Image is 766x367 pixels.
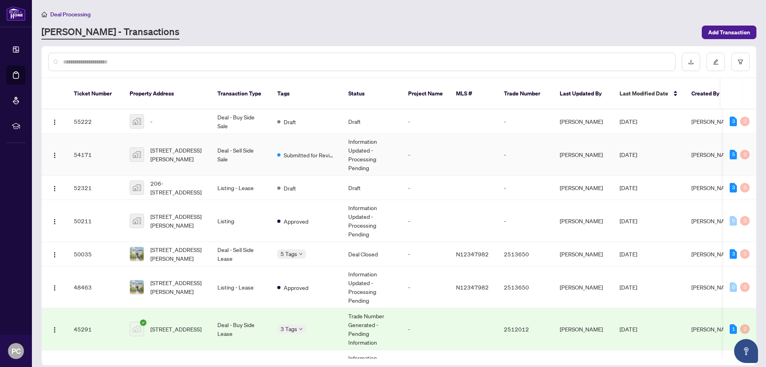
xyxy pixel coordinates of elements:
[211,109,271,134] td: Deal - Buy Side Sale
[730,117,737,126] div: 3
[342,308,402,350] td: Trade Number Generated - Pending Information
[730,150,737,159] div: 5
[48,323,61,335] button: Logo
[740,117,750,126] div: 0
[41,25,180,40] a: [PERSON_NAME] - Transactions
[130,247,144,261] img: thumbnail-img
[740,150,750,159] div: 0
[51,218,58,225] img: Logo
[734,339,758,363] button: Open asap
[740,183,750,192] div: 0
[708,26,750,39] span: Add Transaction
[130,214,144,228] img: thumbnail-img
[402,78,450,109] th: Project Name
[51,152,58,159] img: Logo
[150,179,205,196] span: 206-[STREET_ADDRESS]
[48,281,61,294] button: Logo
[553,134,613,176] td: [PERSON_NAME]
[67,176,123,200] td: 52321
[12,345,21,357] span: PC
[691,284,734,291] span: [PERSON_NAME]
[48,214,61,227] button: Logo
[150,117,152,126] span: -
[130,322,144,336] img: thumbnail-img
[50,11,91,18] span: Deal Processing
[498,266,553,308] td: 2513650
[342,242,402,266] td: Deal Closed
[67,78,123,109] th: Ticket Number
[713,59,719,65] span: edit
[48,148,61,161] button: Logo
[284,184,296,192] span: Draft
[150,325,201,333] span: [STREET_ADDRESS]
[740,282,750,292] div: 0
[402,308,450,350] td: -
[130,181,144,194] img: thumbnail-img
[211,176,271,200] td: Listing - Lease
[691,151,734,158] span: [PERSON_NAME]
[740,249,750,259] div: 0
[553,200,613,242] td: [PERSON_NAME]
[450,78,498,109] th: MLS #
[67,134,123,176] td: 54171
[707,53,725,71] button: edit
[211,200,271,242] td: Listing
[731,53,750,71] button: filter
[730,249,737,259] div: 3
[498,78,553,109] th: Trade Number
[553,242,613,266] td: [PERSON_NAME]
[702,26,756,39] button: Add Transaction
[130,115,144,128] img: thumbnail-img
[48,248,61,260] button: Logo
[740,216,750,226] div: 0
[620,89,668,98] span: Last Modified Date
[150,245,205,263] span: [STREET_ADDRESS][PERSON_NAME]
[498,200,553,242] td: -
[342,78,402,109] th: Status
[280,249,297,258] span: 5 Tags
[498,109,553,134] td: -
[730,282,737,292] div: 0
[342,176,402,200] td: Draft
[498,176,553,200] td: -
[620,184,637,191] span: [DATE]
[456,284,489,291] span: N12347982
[67,308,123,350] td: 45291
[299,252,303,256] span: down
[130,280,144,294] img: thumbnail-img
[553,78,613,109] th: Last Updated By
[691,217,734,224] span: [PERSON_NAME]
[67,109,123,134] td: 55222
[620,217,637,224] span: [DATE]
[498,308,553,350] td: 2512012
[51,285,58,291] img: Logo
[51,327,58,333] img: Logo
[730,183,737,192] div: 3
[620,118,637,125] span: [DATE]
[730,324,737,334] div: 1
[553,266,613,308] td: [PERSON_NAME]
[691,184,734,191] span: [PERSON_NAME]
[48,181,61,194] button: Logo
[211,78,271,109] th: Transaction Type
[284,217,308,226] span: Approved
[51,119,58,125] img: Logo
[150,278,205,296] span: [STREET_ADDRESS][PERSON_NAME]
[691,325,734,333] span: [PERSON_NAME]
[402,266,450,308] td: -
[67,200,123,242] td: 50211
[211,266,271,308] td: Listing - Lease
[150,212,205,230] span: [STREET_ADDRESS][PERSON_NAME]
[738,59,743,65] span: filter
[740,324,750,334] div: 0
[402,242,450,266] td: -
[402,134,450,176] td: -
[6,6,26,21] img: logo
[150,146,205,163] span: [STREET_ADDRESS][PERSON_NAME]
[456,250,489,258] span: N12347982
[498,242,553,266] td: 2513650
[730,216,737,226] div: 0
[51,252,58,258] img: Logo
[211,308,271,350] td: Deal - Buy Side Lease
[691,118,734,125] span: [PERSON_NAME]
